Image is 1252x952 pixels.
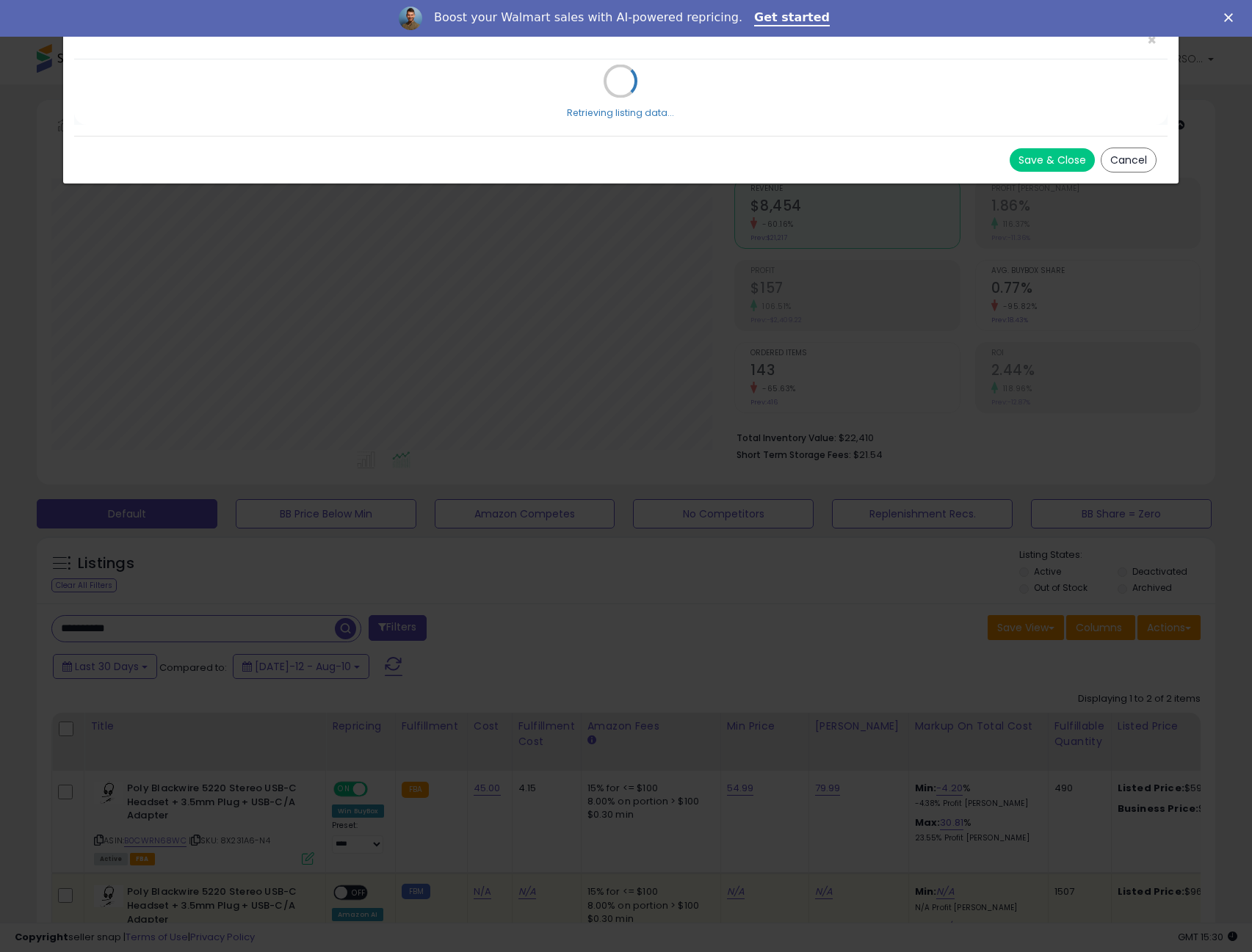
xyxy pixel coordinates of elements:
[399,7,422,30] img: Profile image for Adrian
[434,10,742,25] div: Boost your Walmart sales with AI-powered repricing.
[1101,148,1157,172] button: Cancel
[1147,29,1157,51] span: ×
[567,106,674,120] div: Retrieving listing data...
[1224,13,1239,22] div: Close
[1010,148,1095,172] button: Save & Close
[754,10,830,26] a: Get started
